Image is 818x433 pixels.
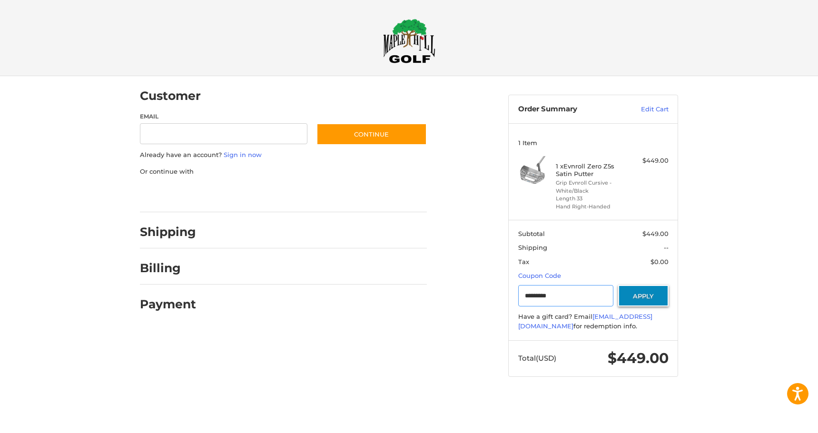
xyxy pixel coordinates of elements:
a: Sign in now [224,151,262,158]
h2: Shipping [140,225,196,239]
li: Hand Right-Handed [556,203,629,211]
a: [EMAIL_ADDRESS][DOMAIN_NAME] [518,313,652,330]
button: Apply [618,285,669,306]
iframe: PayPal-venmo [298,186,370,203]
span: Subtotal [518,230,545,237]
span: -- [664,244,669,251]
img: Maple Hill Golf [383,19,435,63]
h2: Billing [140,261,196,276]
div: $449.00 [631,156,669,166]
span: $449.00 [642,230,669,237]
button: Continue [316,123,427,145]
p: Or continue with [140,167,427,177]
span: Shipping [518,244,547,251]
p: Already have an account? [140,150,427,160]
h2: Customer [140,89,201,103]
span: $0.00 [650,258,669,266]
h3: 1 Item [518,139,669,147]
h3: Order Summary [518,105,621,114]
label: Email [140,112,307,121]
li: Length 33 [556,195,629,203]
iframe: PayPal-paylater [217,186,289,203]
h2: Payment [140,297,196,312]
li: Grip Evnroll Cursive - White/Black [556,179,629,195]
a: Coupon Code [518,272,561,279]
iframe: PayPal-paypal [137,186,208,203]
a: Edit Cart [621,105,669,114]
span: $449.00 [608,349,669,367]
h4: 1 x Evnroll Zero Z5s Satin Putter [556,162,629,178]
div: Have a gift card? Email for redemption info. [518,312,669,331]
input: Gift Certificate or Coupon Code [518,285,614,306]
span: Total (USD) [518,354,556,363]
span: Tax [518,258,529,266]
